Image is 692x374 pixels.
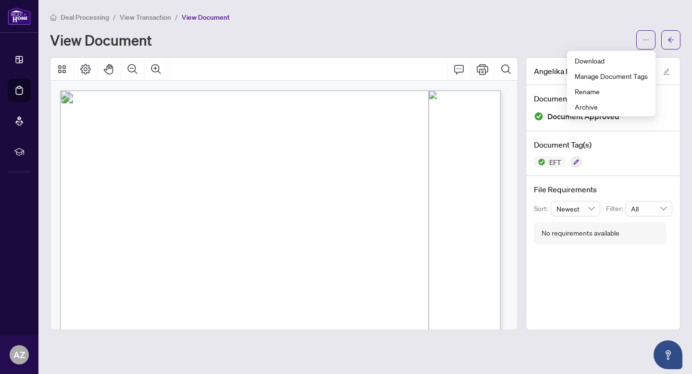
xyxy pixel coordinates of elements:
span: edit [663,68,670,75]
img: Status Icon [534,156,545,168]
h4: File Requirements [534,184,672,195]
span: home [50,14,57,21]
h1: View Document [50,32,152,48]
span: Manage Document Tags [575,71,648,81]
span: View Document [182,13,230,22]
span: All [631,201,667,216]
span: Download [575,55,648,66]
img: logo [8,7,31,25]
span: AZ [13,348,25,362]
span: arrow-left [667,37,674,43]
div: No requirements available [542,228,619,238]
h4: Document Tag(s) [534,139,672,150]
span: Archive [575,101,648,112]
p: Filter: [606,203,625,214]
img: Document Status [534,112,544,121]
span: Newest [556,201,595,216]
span: ellipsis [643,37,649,43]
span: Deal Processing [61,13,109,22]
span: View Transaction [120,13,171,22]
span: Rename [575,86,648,97]
span: EFT [545,159,565,165]
span: Angelika EFT 2508158.pdf [534,65,628,77]
li: / [113,12,116,23]
li: / [175,12,178,23]
button: Open asap [654,340,682,369]
span: Document Approved [547,110,619,123]
h4: Document Status [534,93,672,104]
p: Sort: [534,203,551,214]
